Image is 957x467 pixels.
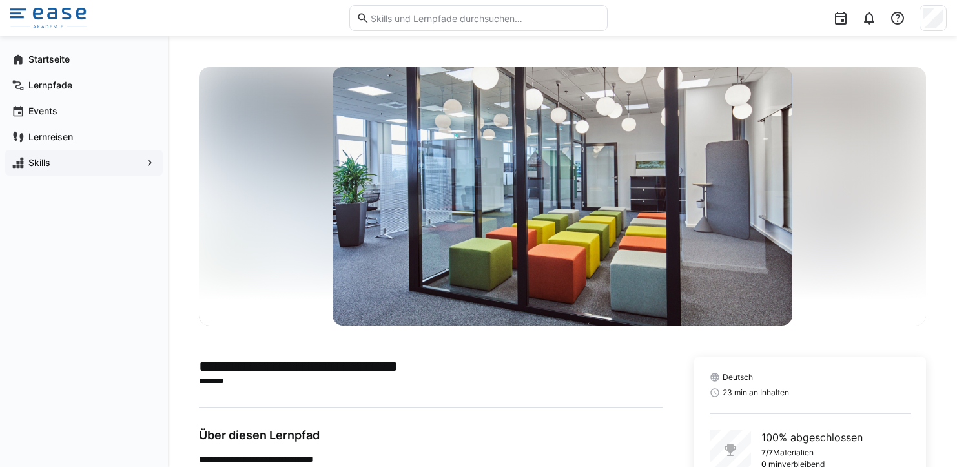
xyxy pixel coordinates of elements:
[369,12,601,24] input: Skills und Lernpfade durchsuchen…
[199,428,663,442] h3: Über diesen Lernpfad
[761,448,773,458] p: 7/7
[723,388,789,398] span: 23 min an Inhalten
[761,430,863,445] p: 100% abgeschlossen
[723,372,753,382] span: Deutsch
[773,448,814,458] p: Materialien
